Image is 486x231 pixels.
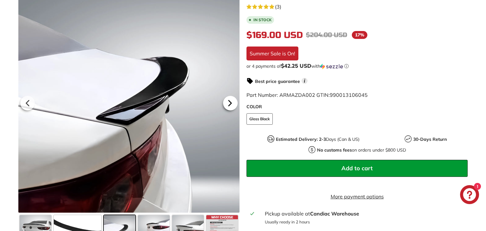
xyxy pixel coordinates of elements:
[246,160,468,177] button: Add to cart
[253,18,271,22] b: In stock
[246,47,298,60] div: Summer Sale is On!
[246,92,368,98] span: Part Number: ARMAZDA002 GTIN:
[255,78,300,84] strong: Best price guarantee
[275,3,281,10] span: (3)
[246,103,468,110] label: COLOR
[317,147,406,153] p: on orders under $800 USD
[265,210,464,217] div: Pickup available at
[281,62,311,69] span: $42.25 USD
[352,31,367,39] span: 17%
[458,185,481,206] inbox-online-store-chat: Shopify online store chat
[330,92,368,98] span: 990013106045
[302,78,308,84] span: i
[317,147,352,153] strong: No customs fees
[320,64,343,69] img: Sezzle
[276,136,359,143] p: Days (Can & US)
[310,210,359,217] strong: Candiac Warehouse
[246,63,468,69] div: or 4 payments of with
[413,136,447,142] strong: 30-Days Return
[265,219,464,225] p: Usually ready in 2 hours
[246,63,468,69] div: or 4 payments of$42.25 USDwithSezzle Click to learn more about Sezzle
[276,136,326,142] strong: Estimated Delivery: 2-3
[306,31,347,39] span: $204.00 USD
[246,2,468,10] a: 5.0 rating (3 votes)
[246,30,303,41] span: $169.00 USD
[246,193,468,200] a: More payment options
[341,165,373,172] span: Add to cart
